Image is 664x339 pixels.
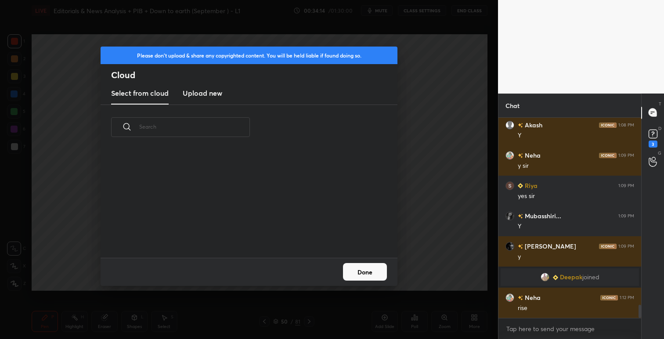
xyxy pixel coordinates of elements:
[518,123,523,128] img: no-rating-badge.077c3623.svg
[523,151,541,160] h6: Neha
[518,304,634,313] div: rise
[518,244,523,249] img: no-rating-badge.077c3623.svg
[649,141,657,148] div: 3
[618,122,634,127] div: 1:08 PM
[505,151,514,159] img: 3
[518,162,634,170] div: y sir
[618,152,634,158] div: 1:09 PM
[518,222,634,231] div: Y
[658,125,661,132] p: D
[523,181,538,190] h6: Riya
[618,183,634,188] div: 1:09 PM
[505,120,514,129] img: default.png
[658,150,661,156] p: G
[505,293,514,302] img: 3
[541,273,549,281] img: cae86cbe1d3e493da91e4368fef65fef.jpg
[498,94,527,117] p: Chat
[599,243,617,249] img: iconic-dark.1390631f.png
[599,122,617,127] img: iconic-dark.1390631f.png
[343,263,387,281] button: Done
[111,88,169,98] h3: Select from cloud
[505,242,514,250] img: b58dc8ee53b549a9aa80ad277fa64b6f.jpg
[599,152,617,158] img: iconic-dark.1390631f.png
[139,108,250,145] input: Search
[523,242,576,251] h6: [PERSON_NAME]
[505,181,514,190] img: 61b68b19d8ab46a2acb88d9ea9b08795.98562433_3
[518,192,634,201] div: yes sir
[518,183,523,188] img: Learner_Badge_beginner_1_8b307cf2a0.svg
[523,211,561,220] h6: Mubasshiri...
[518,214,523,219] img: no-rating-badge.077c3623.svg
[101,147,387,258] div: grid
[183,88,222,98] h3: Upload new
[111,69,397,81] h2: Cloud
[101,47,397,64] div: Please don't upload & share any copyrighted content. You will be held liable if found doing so.
[518,296,523,300] img: no-rating-badge.077c3623.svg
[518,153,523,158] img: no-rating-badge.077c3623.svg
[523,293,541,302] h6: Neha
[618,243,634,249] div: 1:09 PM
[618,213,634,218] div: 1:09 PM
[498,118,641,318] div: grid
[620,295,634,300] div: 1:12 PM
[505,211,514,220] img: b0141fcb19cc421e81fe66ee155db438.jpg
[600,295,618,300] img: iconic-dark.1390631f.png
[659,101,661,107] p: T
[523,120,542,130] h6: Akash
[518,252,634,261] div: y
[518,131,634,140] div: Y
[553,274,558,280] img: Learner_Badge_beginner_1_8b307cf2a0.svg
[582,274,599,281] span: joined
[560,274,582,281] span: Deepak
